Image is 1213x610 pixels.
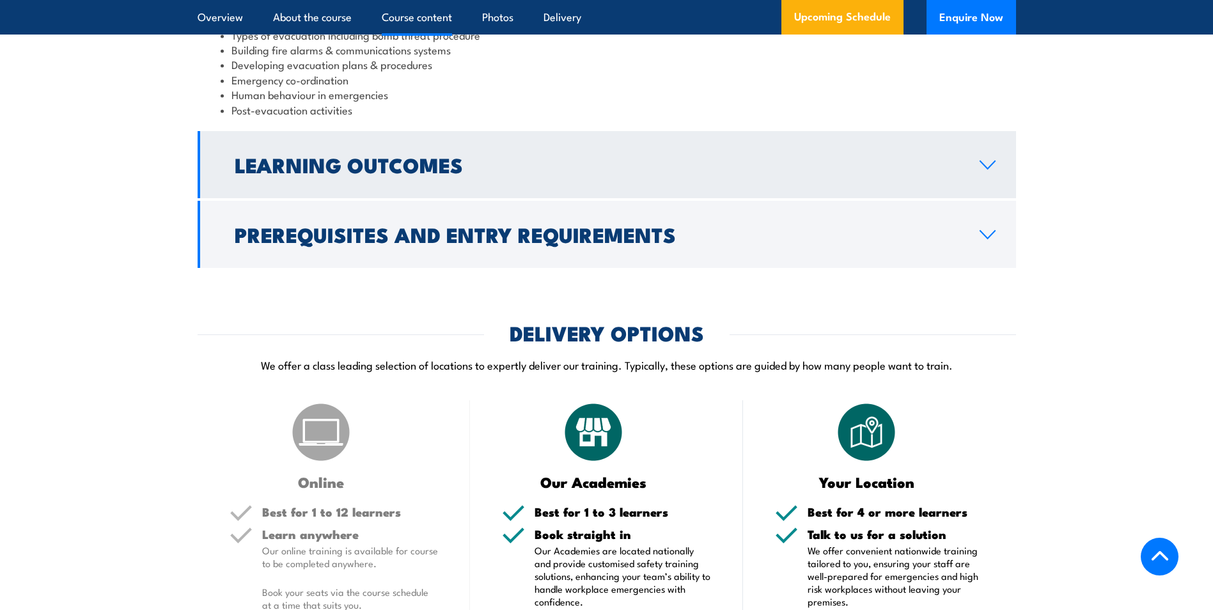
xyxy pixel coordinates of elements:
[221,42,993,57] li: Building fire alarms & communications systems
[221,102,993,117] li: Post-evacuation activities
[510,324,704,341] h2: DELIVERY OPTIONS
[221,27,993,42] li: Types of evacuation including bomb threat procedure
[235,225,959,243] h2: Prerequisites and Entry Requirements
[808,506,984,518] h5: Best for 4 or more learners
[198,131,1016,198] a: Learning Outcomes
[535,544,711,608] p: Our Academies are located nationally and provide customised safety training solutions, enhancing ...
[502,474,685,489] h3: Our Academies
[198,357,1016,372] p: We offer a class leading selection of locations to expertly deliver our training. Typically, thes...
[262,506,439,518] h5: Best for 1 to 12 learners
[535,528,711,540] h5: Book straight in
[221,87,993,102] li: Human behaviour in emergencies
[221,72,993,87] li: Emergency co-ordination
[535,506,711,518] h5: Best for 1 to 3 learners
[775,474,959,489] h3: Your Location
[808,544,984,608] p: We offer convenient nationwide training tailored to you, ensuring your staff are well-prepared fo...
[221,57,993,72] li: Developing evacuation plans & procedures
[230,474,413,489] h3: Online
[808,528,984,540] h5: Talk to us for a solution
[262,528,439,540] h5: Learn anywhere
[262,544,439,570] p: Our online training is available for course to be completed anywhere.
[235,155,959,173] h2: Learning Outcomes
[198,201,1016,268] a: Prerequisites and Entry Requirements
